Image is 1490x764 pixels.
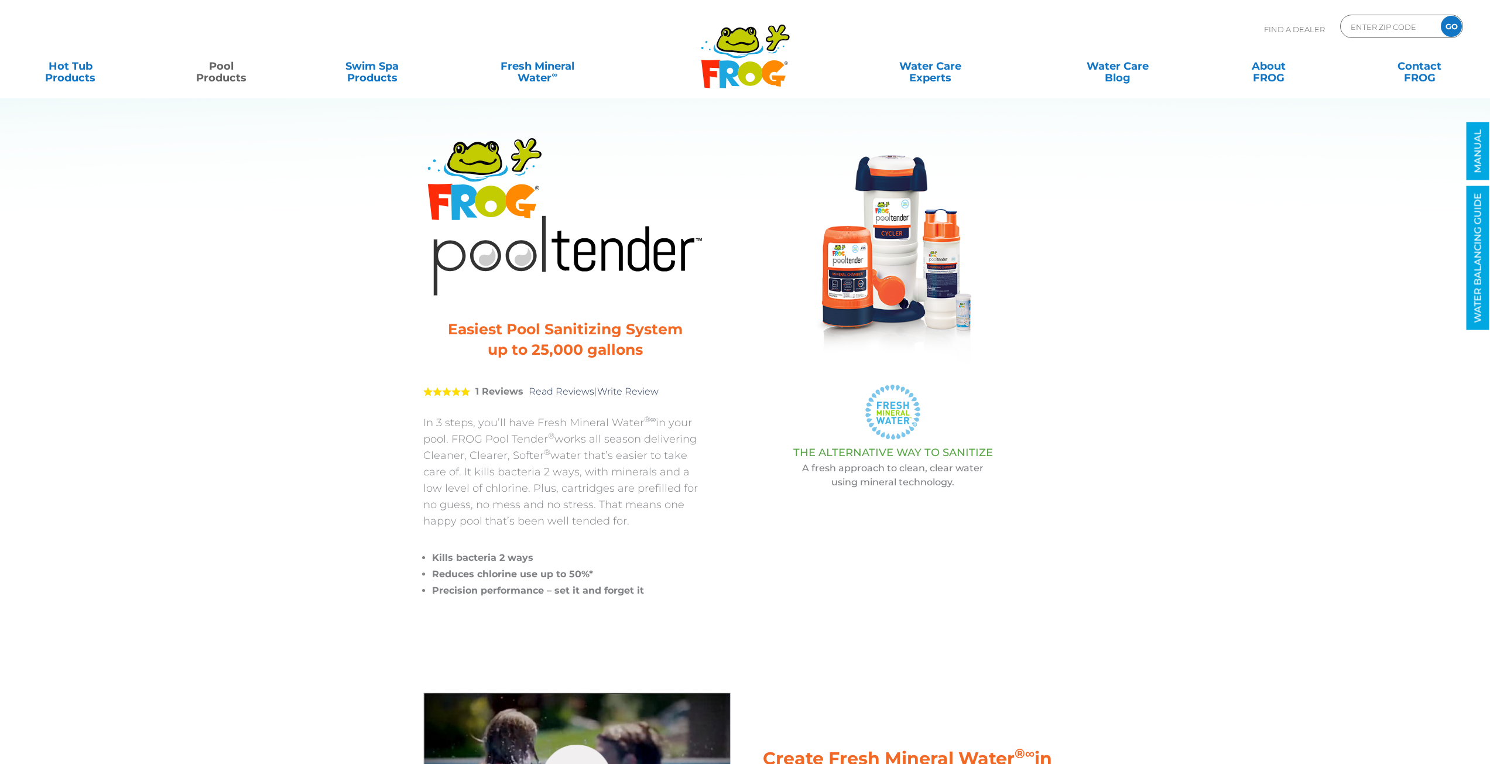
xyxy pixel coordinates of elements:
sup: ®∞ [644,414,656,424]
sup: ∞ [552,70,557,79]
strong: 1 Reviews [475,386,523,397]
p: In 3 steps, you’ll have Fresh Mineral Water in your pool. FROG Pool Tender works all season deliv... [423,414,707,529]
a: PoolProducts [163,54,280,78]
a: MANUAL [1467,122,1489,180]
a: Read Reviews [529,386,594,397]
a: Hot TubProducts [12,54,129,78]
a: AboutFROG [1210,54,1327,78]
a: ContactFROG [1361,54,1478,78]
a: Fresh MineralWater∞ [464,54,611,78]
input: GO [1441,16,1462,37]
div: | [423,369,707,414]
li: Kills bacteria 2 ways [432,550,707,566]
li: Precision performance – set it and forget it [432,583,707,599]
sup: ®∞ [1015,745,1035,762]
a: Swim SpaProducts [313,54,430,78]
a: Write Review [597,386,659,397]
h3: Easiest Pool Sanitizing System up to 25,000 gallons [438,319,693,360]
span: 5 [423,387,470,396]
sup: ® [544,447,550,457]
a: WATER BALANCING GUIDE [1467,186,1489,330]
img: FROG Pool Tender™ Cycler unit with mineral chamber and chlorine chamber cartridges [776,132,1010,366]
li: Reduces chlorine use up to 50%* [432,566,707,583]
p: Find A Dealer [1264,15,1325,44]
p: A fresh approach to clean, clear water using mineral technology. [737,461,1050,489]
input: Zip Code Form [1349,18,1429,35]
a: Water CareExperts [835,54,1026,78]
h3: THE ALTERNATIVE WAY TO SANITIZE [737,447,1050,458]
img: Product Logo [423,132,707,299]
sup: ® [548,431,554,440]
a: Water CareBlog [1059,54,1176,78]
